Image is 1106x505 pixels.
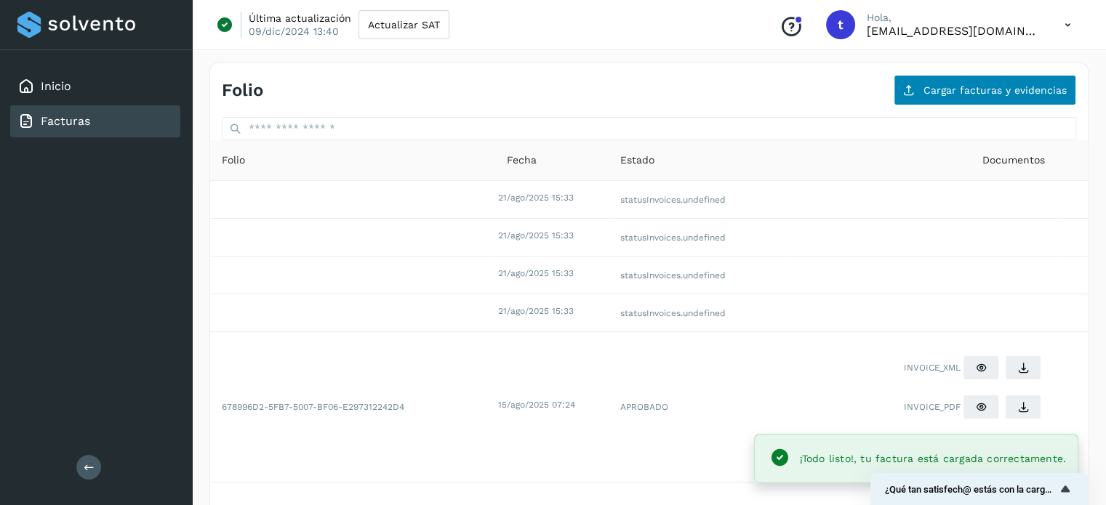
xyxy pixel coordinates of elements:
td: statusInvoices.undefined [609,294,784,332]
p: 09/dic/2024 13:40 [249,25,339,38]
p: Última actualización [249,12,351,25]
span: Actualizar SAT [368,20,440,30]
h4: Folio [222,80,263,101]
a: Facturas [41,114,90,128]
span: ¿Qué tan satisfech@ estás con la carga de tus facturas? [885,484,1057,495]
td: APROBADO [609,332,784,482]
td: statusInvoices.undefined [609,256,784,294]
button: Actualizar SAT [358,10,449,39]
p: Hola, [867,12,1041,24]
td: statusInvoices.undefined [609,181,784,219]
span: Fecha [507,153,537,168]
td: statusInvoices.undefined [609,219,784,256]
span: Estado [620,153,654,168]
span: Documentos [982,153,1044,168]
span: ¡Todo listo!, tu factura está cargada correctamente. [799,453,1066,464]
div: Inicio [10,70,180,102]
td: 678996D2-5FB7-5007-BF06-E297312242D4 [210,332,495,482]
button: Cargar facturas y evidencias [894,75,1076,105]
div: 21/ago/2025 15:33 [498,191,605,204]
span: INVOICE_PDF [903,400,960,413]
span: INVOICE_XML [903,361,960,374]
button: Mostrar encuesta - ¿Qué tan satisfech@ estás con la carga de tus facturas? [885,480,1074,498]
p: transportesatepoxco@gmail.com [867,24,1041,38]
a: Inicio [41,79,71,93]
div: Facturas [10,105,180,137]
div: 21/ago/2025 15:33 [498,229,605,242]
div: 15/ago/2025 07:24 [498,398,605,411]
span: Cargar facturas y evidencias [923,85,1067,95]
span: Folio [222,153,245,168]
div: 21/ago/2025 15:33 [498,304,605,318]
div: 21/ago/2025 15:33 [498,267,605,280]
